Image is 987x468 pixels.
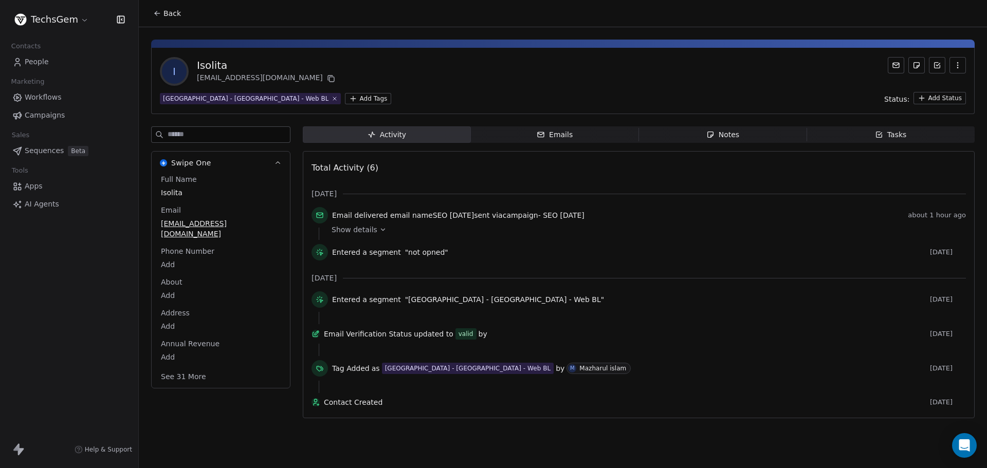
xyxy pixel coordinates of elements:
span: Sequences [25,145,64,156]
a: People [8,53,130,70]
span: Isolita [161,188,281,198]
span: Email [159,205,183,215]
span: "[GEOGRAPHIC_DATA] - [GEOGRAPHIC_DATA] - Web BL" [405,294,605,305]
span: [DATE] [930,398,966,406]
span: Email delivered [332,211,388,219]
a: Show details [332,224,959,235]
span: email name sent via campaign - [332,210,584,220]
span: Add [161,352,281,362]
div: [EMAIL_ADDRESS][DOMAIN_NAME] [197,72,337,85]
span: Tag Added [332,363,370,373]
a: Workflows [8,89,130,106]
span: Swipe One [171,158,211,168]
span: Entered a segment [332,294,401,305]
div: M [570,364,575,372]
a: AI Agents [8,196,130,213]
span: Marketing [7,74,49,89]
span: Address [159,308,192,318]
span: Sales [7,127,34,143]
div: Open Intercom Messenger [952,433,977,458]
div: Emails [537,129,573,140]
div: Isolita [197,58,337,72]
span: [DATE] [930,364,966,372]
span: Workflows [25,92,62,103]
span: Add [161,321,281,331]
div: [GEOGRAPHIC_DATA] - [GEOGRAPHIC_DATA] - Web BL [163,94,328,103]
span: Annual Revenue [159,339,222,349]
a: Help & Support [75,445,132,454]
span: [DATE] [930,248,966,256]
span: "not opned" [405,247,448,257]
span: by [479,329,487,339]
button: Back [147,4,187,23]
span: Status: [884,94,909,104]
span: Phone Number [159,246,216,256]
span: Entered a segment [332,247,401,257]
span: Contact Created [324,397,926,407]
div: Notes [706,129,739,140]
span: [DATE] [312,273,337,283]
span: Add [161,290,281,301]
div: valid [459,329,473,339]
span: about 1 hour ago [908,211,966,219]
span: Full Name [159,174,199,184]
span: SEO [DATE] [543,211,584,219]
span: by [556,363,564,373]
span: updated to [414,329,453,339]
button: See 31 More [155,367,212,386]
span: Back [163,8,181,18]
span: [DATE] [930,330,966,338]
span: Add [161,259,281,270]
span: SEO [DATE] [433,211,474,219]
span: Email Verification Status [324,329,412,339]
img: Swipe One [160,159,167,166]
span: AI Agents [25,199,59,210]
span: [DATE] [930,295,966,304]
span: Total Activity (6) [312,163,378,173]
span: Apps [25,181,43,192]
span: Tools [7,163,32,178]
div: Tasks [875,129,907,140]
button: Add Tags [345,93,391,104]
span: [EMAIL_ADDRESS][DOMAIN_NAME] [161,218,281,239]
div: Mazharul islam [579,365,626,372]
span: [DATE] [312,189,337,199]
div: [GEOGRAPHIC_DATA] - [GEOGRAPHIC_DATA] - Web BL [385,364,551,373]
span: People [25,57,49,67]
button: TechsGem [12,11,91,28]
span: Show details [332,224,377,235]
span: TechsGem [31,13,78,26]
span: I [162,59,187,84]
span: About [159,277,184,287]
a: Campaigns [8,107,130,124]
span: Beta [68,146,88,156]
div: Swipe OneSwipe One [152,174,290,388]
button: Add Status [913,92,966,104]
span: Contacts [7,39,45,54]
a: SequencesBeta [8,142,130,159]
span: Campaigns [25,110,65,121]
a: Apps [8,178,130,195]
button: Swipe OneSwipe One [152,152,290,174]
span: Help & Support [85,445,132,454]
span: as [372,363,380,373]
img: Untitled%20design.png [14,13,27,26]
